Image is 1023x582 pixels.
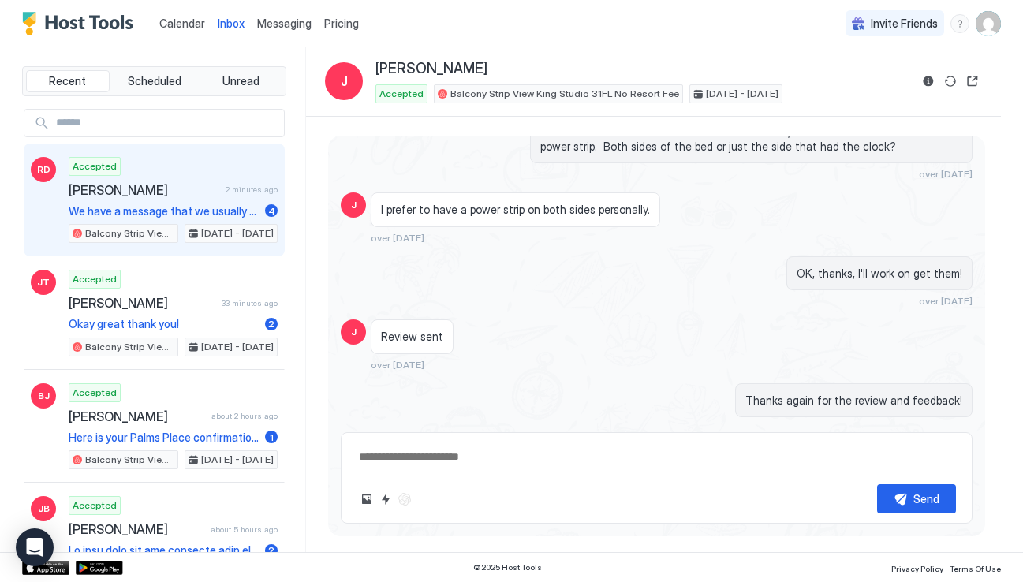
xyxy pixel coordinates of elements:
[50,110,284,136] input: Input Field
[159,15,205,32] a: Calendar
[257,15,312,32] a: Messaging
[919,295,973,307] span: over [DATE]
[381,203,650,217] span: I prefer to have a power strip on both sides personally.
[341,72,348,91] span: J
[69,431,259,445] span: Here is your Palms Place confirmation:LQZTT. You can check-in using your name, but please keep th...
[963,72,982,91] button: Open reservation
[73,386,117,400] span: Accepted
[226,185,278,195] span: 2 minutes ago
[950,14,969,33] div: menu
[69,295,215,311] span: [PERSON_NAME]
[218,15,245,32] a: Inbox
[797,267,962,281] span: OK, thanks, I'll work on get them!
[38,389,50,403] span: BJ
[201,453,274,467] span: [DATE] - [DATE]
[85,226,174,241] span: Balcony Strip View King Studio 31FL No Resort Fee
[891,564,943,573] span: Privacy Policy
[222,298,278,308] span: 33 minutes ago
[268,544,274,556] span: 2
[128,74,181,88] span: Scheduled
[85,340,174,354] span: Balcony Strip View King Studio 31FL No Resort Fee
[371,359,424,371] span: over [DATE]
[73,272,117,286] span: Accepted
[38,502,50,516] span: JB
[199,70,282,92] button: Unread
[211,411,278,421] span: about 2 hours ago
[450,87,679,101] span: Balcony Strip View King Studio 31FL No Resort Fee
[976,11,1001,36] div: User profile
[69,182,219,198] span: [PERSON_NAME]
[891,559,943,576] a: Privacy Policy
[159,17,205,30] span: Calendar
[69,409,205,424] span: [PERSON_NAME]
[22,66,286,96] div: tab-group
[69,204,259,218] span: We have a message that we usually send 24 hours after the booking with our guidebook. I'll send i...
[26,70,110,92] button: Recent
[73,159,117,173] span: Accepted
[201,226,274,241] span: [DATE] - [DATE]
[85,453,174,467] span: Balcony Strip View King Studio 31FL No Resort Fee
[379,87,424,101] span: Accepted
[919,72,938,91] button: Reservation information
[69,521,204,537] span: [PERSON_NAME]
[218,17,245,30] span: Inbox
[877,484,956,513] button: Send
[913,491,939,507] div: Send
[919,168,973,180] span: over [DATE]
[376,490,395,509] button: Quick reply
[268,318,274,330] span: 2
[375,60,487,78] span: [PERSON_NAME]
[113,70,196,92] button: Scheduled
[473,562,542,573] span: © 2025 Host Tools
[22,561,69,575] a: App Store
[745,394,962,408] span: Thanks again for the review and feedback!
[941,72,960,91] button: Sync reservation
[257,17,312,30] span: Messaging
[268,205,275,217] span: 4
[16,528,54,566] div: Open Intercom Messenger
[69,317,259,331] span: Okay great thank you!
[49,74,86,88] span: Recent
[381,330,443,344] span: Review sent
[357,490,376,509] button: Upload image
[76,561,123,575] a: Google Play Store
[201,340,274,354] span: [DATE] - [DATE]
[222,74,259,88] span: Unread
[706,87,778,101] span: [DATE] - [DATE]
[37,162,50,177] span: RD
[351,325,357,339] span: J
[37,275,50,289] span: JT
[950,559,1001,576] a: Terms Of Use
[73,498,117,513] span: Accepted
[351,198,357,212] span: J
[540,125,962,153] span: Thanks for the feedback! We can't add an outlet, but we could add some sort of power strip. Both ...
[22,12,140,35] a: Host Tools Logo
[950,564,1001,573] span: Terms Of Use
[324,17,359,31] span: Pricing
[270,431,274,443] span: 1
[69,543,259,558] span: Lo ipsu dolo sit ame consecte adip elit. Sedd e temporin utla etdol-mag al enimadmi ve 38qu (nost...
[871,17,938,31] span: Invite Friends
[211,524,278,535] span: about 5 hours ago
[371,232,424,244] span: over [DATE]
